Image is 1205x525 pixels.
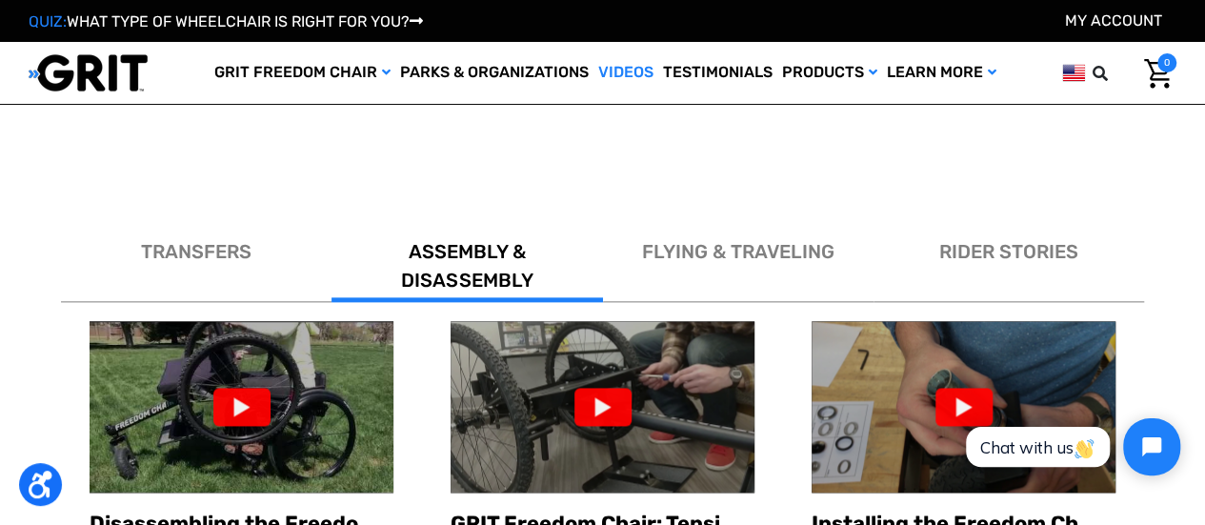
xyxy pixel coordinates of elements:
[882,42,1001,104] a: Learn More
[939,240,1078,263] span: RIDER STORIES
[593,42,658,104] a: Videos
[1144,59,1172,89] img: Cart
[210,42,395,104] a: GRIT Freedom Chair
[29,53,148,92] img: GRIT All-Terrain Wheelchair and Mobility Equipment
[1130,53,1176,93] a: Cart with 0 items
[141,240,251,263] span: TRANSFERS
[1101,53,1130,93] input: Search
[395,42,593,104] a: Parks & Organizations
[777,42,882,104] a: Products
[29,12,67,30] span: QUIZ:
[29,12,423,30] a: QUIZ:WHAT TYPE OF WHEELCHAIR IS RIGHT FOR YOU?
[90,321,393,492] img: hqdefault.jpg
[1157,53,1176,72] span: 0
[1062,61,1085,85] img: us.png
[401,240,532,292] span: ASSEMBLY & DISASSEMBLY
[812,321,1115,492] img: maxresdefault.jpg
[451,321,754,492] img: maxresdefault.jpg
[658,42,777,104] a: Testimonials
[945,402,1196,492] iframe: Tidio Chat
[1065,11,1162,30] a: Account
[642,240,834,263] span: FLYING & TRAVELING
